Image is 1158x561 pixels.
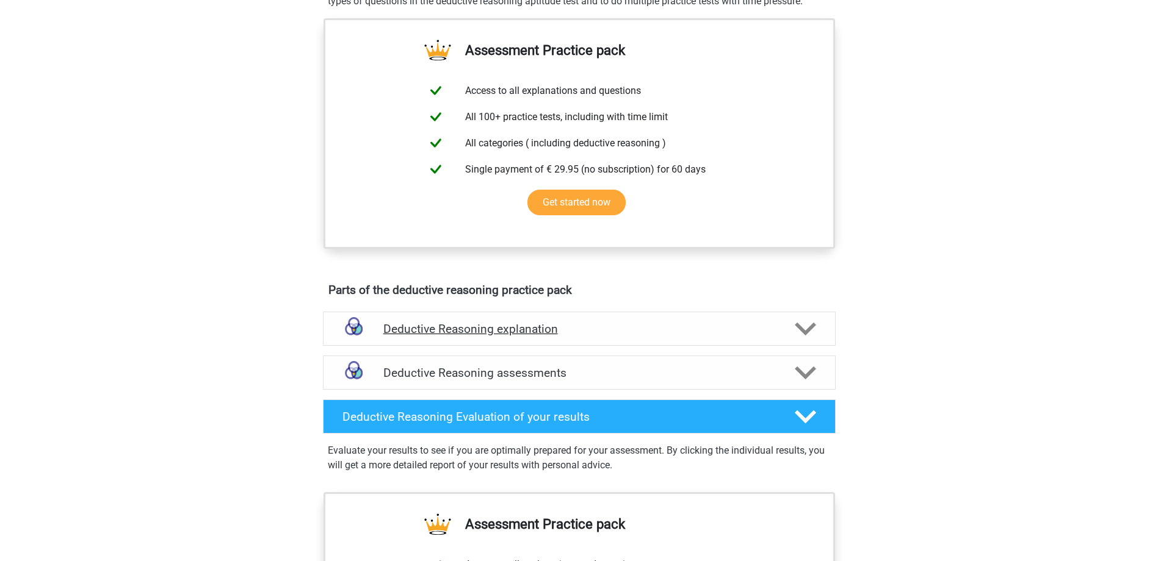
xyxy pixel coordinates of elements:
[338,357,369,388] img: deductive reasoning assessments
[383,322,775,336] h4: Deductive Reasoning explanation
[318,312,841,346] a: explanations Deductive Reasoning explanation
[318,399,841,434] a: Deductive Reasoning Evaluation of your results
[338,313,369,345] img: deductive reasoning explanations
[342,410,775,424] h4: Deductive Reasoning Evaluation of your results
[328,283,830,297] h4: Parts of the deductive reasoning practice pack
[318,356,841,390] a: assessments Deductive Reasoning assessments
[328,443,831,473] p: Evaluate your results to see if you are optimally prepared for your assessment. By clicking the i...
[527,190,626,215] a: Get started now
[383,366,775,380] h4: Deductive Reasoning assessments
